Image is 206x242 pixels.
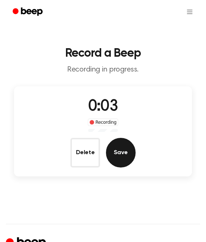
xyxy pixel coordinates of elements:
[6,65,200,74] p: Recording in progress.
[106,138,136,168] button: Save Audio Record
[70,138,100,168] button: Delete Audio Record
[6,47,200,59] h1: Record a Beep
[88,119,119,126] div: Recording
[88,99,118,115] span: 0:03
[7,5,49,19] a: Beep
[181,3,199,21] button: Open menu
